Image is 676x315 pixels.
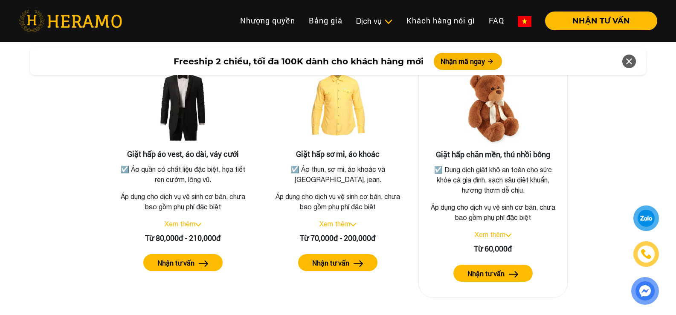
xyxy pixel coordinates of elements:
[195,223,201,226] img: arrow_down.svg
[298,254,377,271] button: Nhận tư vấn
[295,64,380,150] img: Giặt hấp sơ mi, áo khoác
[475,231,505,238] a: Xem thêm
[270,254,406,271] a: Nhận tư vấn arrow
[319,220,350,228] a: Xem thêm
[143,254,223,271] button: Nhận tư vấn
[157,258,194,268] label: Nhận tư vấn
[270,191,406,212] p: Áp dụng cho dịch vụ vệ sinh cơ bản, chưa bao gồm phụ phí đặc biệt
[467,269,505,279] label: Nhận tư vấn
[356,15,393,27] div: Dịch vụ
[427,165,559,195] p: ☑️ Dung dịch giặt khô an toàn cho sức khỏe cả gia đình, sạch sâu diệt khuẩn, hương thơm dễ chịu.
[426,265,560,282] a: Nhận tư vấn arrow
[426,243,560,254] div: Từ 60,000đ
[117,164,249,185] p: ☑️ Áo quần có chất liệu đặc biệt, họa tiết ren cườm, lông vũ.
[140,64,226,150] img: Giặt hấp áo vest, áo dài, váy cưới
[505,234,511,237] img: arrow_down.svg
[482,12,511,30] a: FAQ
[426,150,560,159] h3: Giặt hấp chăn mền, thú nhồi bông
[509,271,519,277] img: arrow
[350,223,356,226] img: arrow_down.svg
[453,265,533,282] button: Nhận tư vấn
[115,150,251,159] h3: Giặt hấp áo vest, áo dài, váy cưới
[312,258,349,268] label: Nhận tư vấn
[633,241,659,267] a: phone-icon
[233,12,302,30] a: Nhượng quyền
[538,17,657,25] a: NHẬN TƯ VẤN
[400,12,482,30] a: Khách hàng nói gì
[270,232,406,244] div: Từ 70,000đ - 200,000đ
[354,260,363,267] img: arrow
[165,220,195,228] a: Xem thêm
[518,16,531,27] img: vn-flag.png
[639,247,653,261] img: phone-icon
[384,17,393,26] img: subToggleIcon
[426,202,560,223] p: Áp dụng cho dịch vụ vệ sinh cơ bản, chưa bao gồm phụ phí đặc biệt
[434,53,502,70] button: Nhận mã ngay
[115,191,251,212] p: Áp dụng cho dịch vụ vệ sinh cơ bản, chưa bao gồm phụ phí đặc biệt
[272,164,404,185] p: ☑️ Áo thun, sơ mi, áo khoác và [GEOGRAPHIC_DATA], jean.
[199,260,209,267] img: arrow
[270,150,406,159] h3: Giặt hấp sơ mi, áo khoác
[302,12,349,30] a: Bảng giá
[545,12,657,30] button: NHẬN TƯ VẤN
[19,10,122,32] img: heramo-logo.png
[115,232,251,244] div: Từ 80,000đ - 210,000đ
[450,65,536,150] img: Giặt hấp chăn mền, thú nhồi bông
[174,55,424,68] span: Freeship 2 chiều, tối đa 100K dành cho khách hàng mới
[115,254,251,271] a: Nhận tư vấn arrow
